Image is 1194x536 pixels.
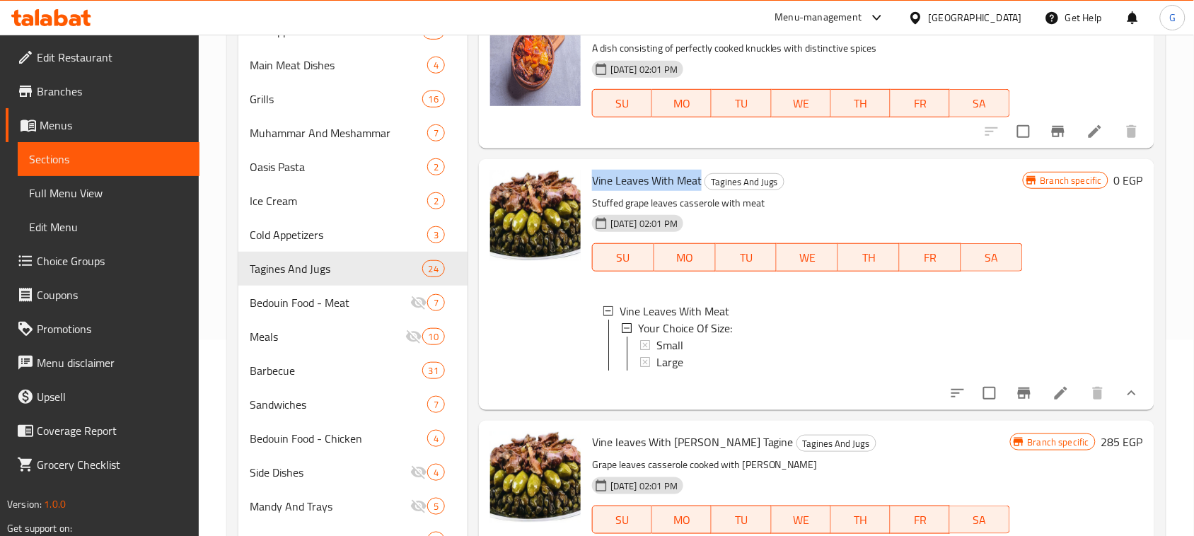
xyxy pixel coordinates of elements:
[410,294,427,311] svg: Inactive section
[838,243,900,272] button: TH
[427,498,445,515] div: items
[891,506,950,534] button: FR
[605,217,683,231] span: [DATE] 02:01 PM
[1169,10,1176,25] span: G
[777,510,825,530] span: WE
[37,83,188,100] span: Branches
[831,89,891,117] button: TH
[238,184,468,218] div: Ice Cream2
[238,286,468,320] div: Bedouin Food - Meat7
[428,398,444,412] span: 7
[250,192,427,209] span: Ice Cream
[428,432,444,445] span: 4
[405,328,422,345] svg: Inactive section
[238,388,468,421] div: Sandwiches7
[428,161,444,174] span: 2
[37,456,188,473] span: Grocery Checklist
[6,448,199,482] a: Grocery Checklist
[238,48,468,82] div: Main Meat Dishes4
[427,57,445,74] div: items
[1081,376,1115,410] button: delete
[844,247,894,268] span: TH
[37,49,188,66] span: Edit Restaurant
[717,93,765,114] span: TU
[1114,170,1143,190] h6: 0 EGP
[656,354,683,371] span: Large
[427,158,445,175] div: items
[29,185,188,202] span: Full Menu View
[423,262,444,276] span: 24
[250,57,427,74] div: Main Meat Dishes
[592,194,1023,212] p: Stuffed grape leaves casserole with meat
[654,243,716,272] button: MO
[896,510,944,530] span: FR
[423,364,444,378] span: 31
[1009,117,1038,146] span: Select to update
[238,252,468,286] div: Tagines And Jugs24
[250,498,410,515] span: Mandy And Trays
[941,376,975,410] button: sort-choices
[250,362,422,379] span: Barbecue
[428,127,444,140] span: 7
[250,430,427,447] span: Bedouin Food - Chicken
[37,320,188,337] span: Promotions
[490,432,581,523] img: Vine leaves With Akkawi Tagine
[592,40,1010,57] p: A dish consisting of perfectly cooked knuckles with distinctive spices
[1035,174,1108,187] span: Branch specific
[6,312,199,346] a: Promotions
[250,124,427,141] span: Muhammar And Meshammar
[238,489,468,523] div: Mandy And Trays5
[250,226,427,243] span: Cold Appetizers
[705,174,784,190] span: Tagines And Jugs
[721,247,772,268] span: TU
[797,436,876,452] span: Tagines And Jugs
[592,431,794,453] span: Vine leaves With [PERSON_NAME] Tagine
[250,260,422,277] span: Tagines And Jugs
[37,252,188,269] span: Choice Groups
[1041,115,1075,148] button: Branch-specific-item
[427,294,445,311] div: items
[620,303,729,320] span: Vine Leaves With Meat
[422,362,445,379] div: items
[929,10,1022,25] div: [GEOGRAPHIC_DATA]
[427,192,445,209] div: items
[427,396,445,413] div: items
[423,93,444,106] span: 16
[592,89,652,117] button: SU
[427,430,445,447] div: items
[956,93,1004,114] span: SA
[658,93,706,114] span: MO
[18,176,199,210] a: Full Menu View
[6,346,199,380] a: Menu disclaimer
[250,158,427,175] span: Oasis Pasta
[428,194,444,208] span: 2
[6,414,199,448] a: Coverage Report
[428,228,444,242] span: 3
[598,247,649,268] span: SU
[775,9,862,26] div: Menu-management
[891,89,950,117] button: FR
[905,247,956,268] span: FR
[238,218,468,252] div: Cold Appetizers3
[29,151,188,168] span: Sections
[422,91,445,107] div: items
[238,116,468,150] div: Muhammar And Meshammar7
[900,243,961,272] button: FR
[428,296,444,310] span: 7
[422,260,445,277] div: items
[1101,432,1143,452] h6: 285 EGP
[490,16,581,106] img: Trotters Tagine
[427,464,445,481] div: items
[250,91,422,107] span: Grills
[772,89,831,117] button: WE
[1007,376,1041,410] button: Branch-specific-item
[6,74,199,108] a: Branches
[777,93,825,114] span: WE
[896,93,944,114] span: FR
